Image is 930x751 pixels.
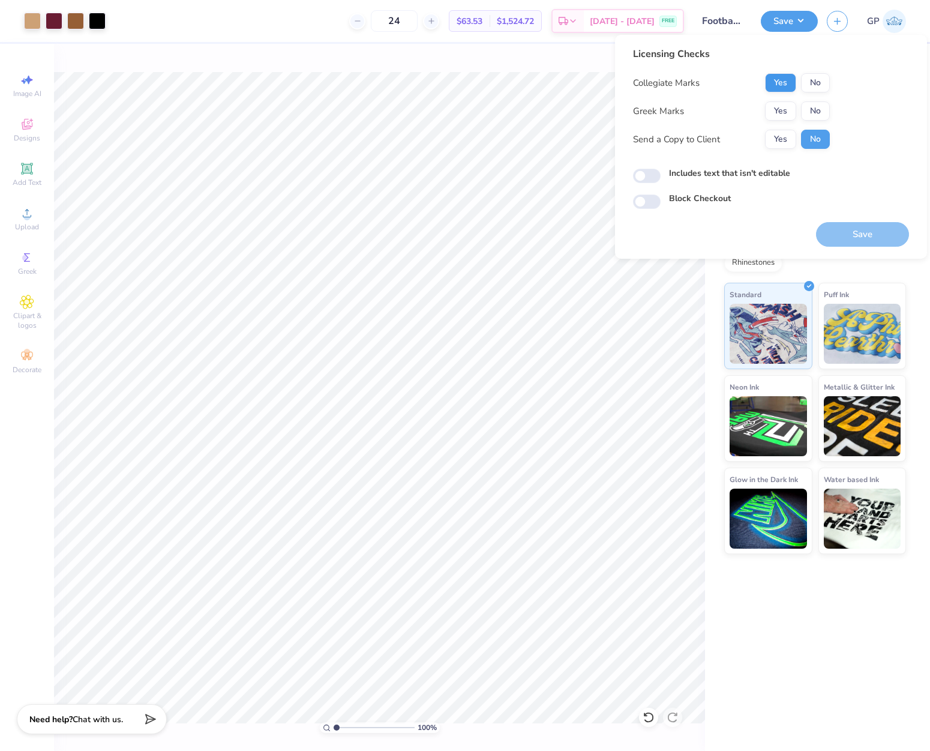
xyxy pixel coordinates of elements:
img: Metallic & Glitter Ink [824,396,901,456]
img: Neon Ink [730,396,807,456]
span: Upload [15,222,39,232]
button: No [801,130,830,149]
a: GP [867,10,906,33]
span: Image AI [13,89,41,98]
span: Decorate [13,365,41,375]
span: Greek [18,267,37,276]
div: Greek Marks [633,104,684,118]
div: Rhinestones [724,254,782,272]
img: Glow in the Dark Ink [730,489,807,549]
span: Standard [730,288,761,301]
div: Licensing Checks [633,47,830,61]
span: $63.53 [457,15,482,28]
button: Yes [765,73,796,92]
strong: Need help? [29,714,73,725]
span: Clipart & logos [6,311,48,330]
img: Puff Ink [824,304,901,364]
div: Send a Copy to Client [633,133,720,146]
input: Untitled Design [693,9,752,33]
img: Standard [730,304,807,364]
span: Designs [14,133,40,143]
label: Includes text that isn't editable [669,167,790,179]
img: Germaine Penalosa [883,10,906,33]
span: Add Text [13,178,41,187]
span: Puff Ink [824,288,849,301]
span: Chat with us. [73,714,123,725]
button: Yes [765,101,796,121]
input: – – [371,10,418,32]
span: Metallic & Glitter Ink [824,381,895,393]
div: Collegiate Marks [633,76,700,90]
button: Save [761,11,818,32]
span: FREE [662,17,674,25]
button: No [801,101,830,121]
span: 100 % [418,722,437,733]
button: Yes [765,130,796,149]
span: Neon Ink [730,381,759,393]
span: GP [867,14,880,28]
button: No [801,73,830,92]
span: Water based Ink [824,473,879,486]
span: Glow in the Dark Ink [730,473,798,486]
span: $1,524.72 [497,15,534,28]
span: [DATE] - [DATE] [590,15,655,28]
label: Block Checkout [669,192,731,205]
img: Water based Ink [824,489,901,549]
